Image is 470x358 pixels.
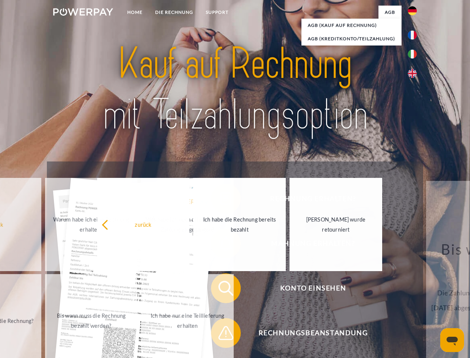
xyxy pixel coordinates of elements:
span: Konto einsehen [222,273,404,303]
a: agb [378,6,402,19]
img: de [408,6,417,15]
iframe: Schaltfläche zum Öffnen des Messaging-Fensters [440,328,464,352]
div: [PERSON_NAME] wurde retourniert [294,214,378,235]
img: title-powerpay_de.svg [71,36,399,143]
div: zurück [102,219,185,229]
img: logo-powerpay-white.svg [53,8,113,16]
button: Konto einsehen [211,273,405,303]
img: en [408,69,417,78]
div: Warum habe ich eine Rechnung erhalten? [49,214,133,235]
a: SUPPORT [199,6,235,19]
div: Ich habe die Rechnung bereits bezahlt [198,214,281,235]
span: Rechnungsbeanstandung [222,318,404,348]
a: DIE RECHNUNG [149,6,199,19]
div: Ich habe nur eine Teillieferung erhalten [146,311,229,331]
a: AGB (Kreditkonto/Teilzahlung) [301,32,402,45]
button: Rechnungsbeanstandung [211,318,405,348]
a: AGB (Kauf auf Rechnung) [301,19,402,32]
img: fr [408,31,417,40]
a: Home [121,6,149,19]
div: Bis wann muss die Rechnung bezahlt werden? [49,311,133,331]
img: it [408,50,417,59]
